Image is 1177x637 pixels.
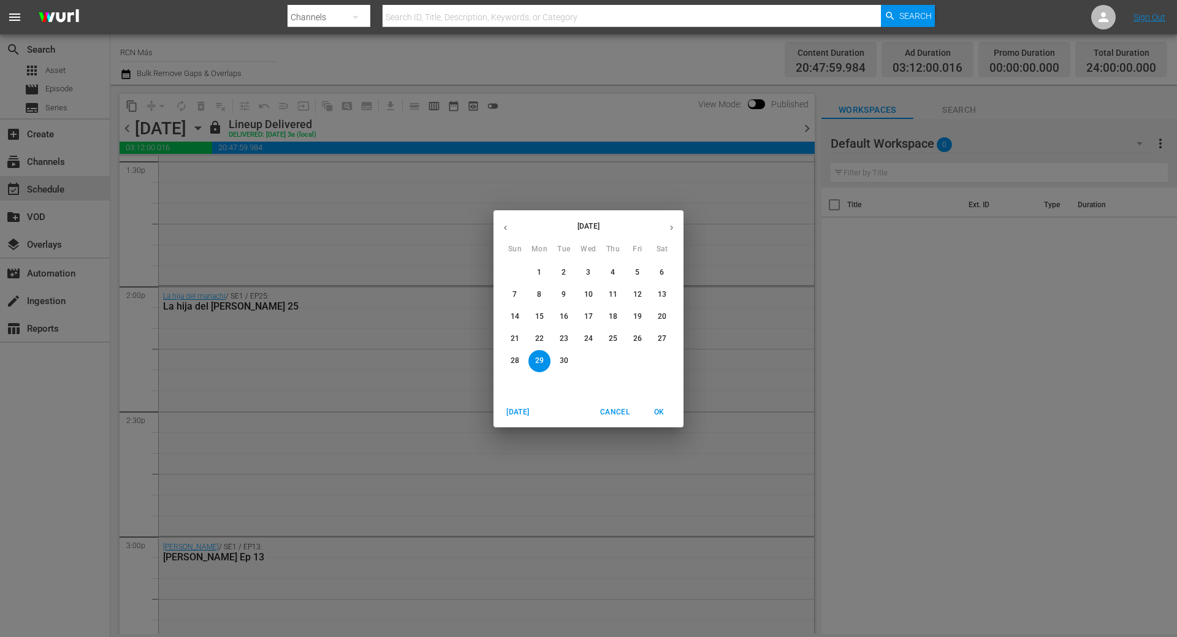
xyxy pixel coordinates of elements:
button: 15 [528,306,550,328]
p: 28 [511,356,519,366]
span: Tue [553,243,575,256]
p: 11 [609,289,617,300]
p: 10 [584,289,593,300]
button: 16 [553,306,575,328]
button: 29 [528,350,550,372]
button: 11 [602,284,624,306]
span: Mon [528,243,550,256]
p: 2 [562,267,566,278]
button: 3 [577,262,600,284]
button: 8 [528,284,550,306]
p: 18 [609,311,617,322]
button: 4 [602,262,624,284]
p: 29 [535,356,544,366]
a: Sign Out [1133,12,1165,22]
button: 23 [553,328,575,350]
button: 14 [504,306,526,328]
button: 26 [627,328,649,350]
p: 7 [512,289,517,300]
p: 1 [537,267,541,278]
button: 25 [602,328,624,350]
p: 20 [658,311,666,322]
p: 26 [633,334,642,344]
button: 5 [627,262,649,284]
button: OK [639,402,679,422]
button: 22 [528,328,550,350]
button: 28 [504,350,526,372]
p: 30 [560,356,568,366]
span: OK [644,406,674,419]
button: [DATE] [498,402,538,422]
button: 17 [577,306,600,328]
button: 9 [553,284,575,306]
p: 23 [560,334,568,344]
button: 20 [651,306,673,328]
p: 3 [586,267,590,278]
button: 30 [553,350,575,372]
button: 27 [651,328,673,350]
p: [DATE] [517,221,660,232]
p: 14 [511,311,519,322]
span: [DATE] [503,406,533,419]
button: 10 [577,284,600,306]
p: 9 [562,289,566,300]
p: 21 [511,334,519,344]
button: 7 [504,284,526,306]
button: 19 [627,306,649,328]
span: Wed [577,243,600,256]
button: 24 [577,328,600,350]
p: 17 [584,311,593,322]
button: 6 [651,262,673,284]
button: 18 [602,306,624,328]
button: 1 [528,262,550,284]
span: Cancel [600,406,630,419]
p: 22 [535,334,544,344]
p: 13 [658,289,666,300]
p: 6 [660,267,664,278]
p: 24 [584,334,593,344]
p: 15 [535,311,544,322]
button: 21 [504,328,526,350]
p: 12 [633,289,642,300]
p: 8 [537,289,541,300]
span: Sun [504,243,526,256]
span: Sat [651,243,673,256]
span: Thu [602,243,624,256]
p: 5 [635,267,639,278]
p: 25 [609,334,617,344]
button: 12 [627,284,649,306]
button: 13 [651,284,673,306]
span: Fri [627,243,649,256]
p: 19 [633,311,642,322]
img: ans4CAIJ8jUAAAAAAAAAAAAAAAAAAAAAAAAgQb4GAAAAAAAAAAAAAAAAAAAAAAAAJMjXAAAAAAAAAAAAAAAAAAAAAAAAgAT5G... [29,3,88,32]
p: 16 [560,311,568,322]
p: 27 [658,334,666,344]
span: Search [899,5,932,27]
button: Cancel [595,402,634,422]
span: menu [7,10,22,25]
button: 2 [553,262,575,284]
p: 4 [611,267,615,278]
